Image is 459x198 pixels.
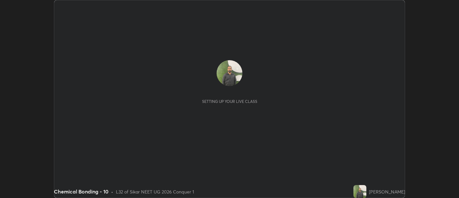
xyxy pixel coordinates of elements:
[54,188,108,195] div: Chemical Bonding - 10
[116,188,194,195] div: L32 of Sikar NEET UG 2026 Conquer 1
[353,185,366,198] img: ac796851681f4a6fa234867955662471.jpg
[202,99,257,104] div: Setting up your live class
[369,188,405,195] div: [PERSON_NAME]
[217,60,242,86] img: ac796851681f4a6fa234867955662471.jpg
[111,188,113,195] div: •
